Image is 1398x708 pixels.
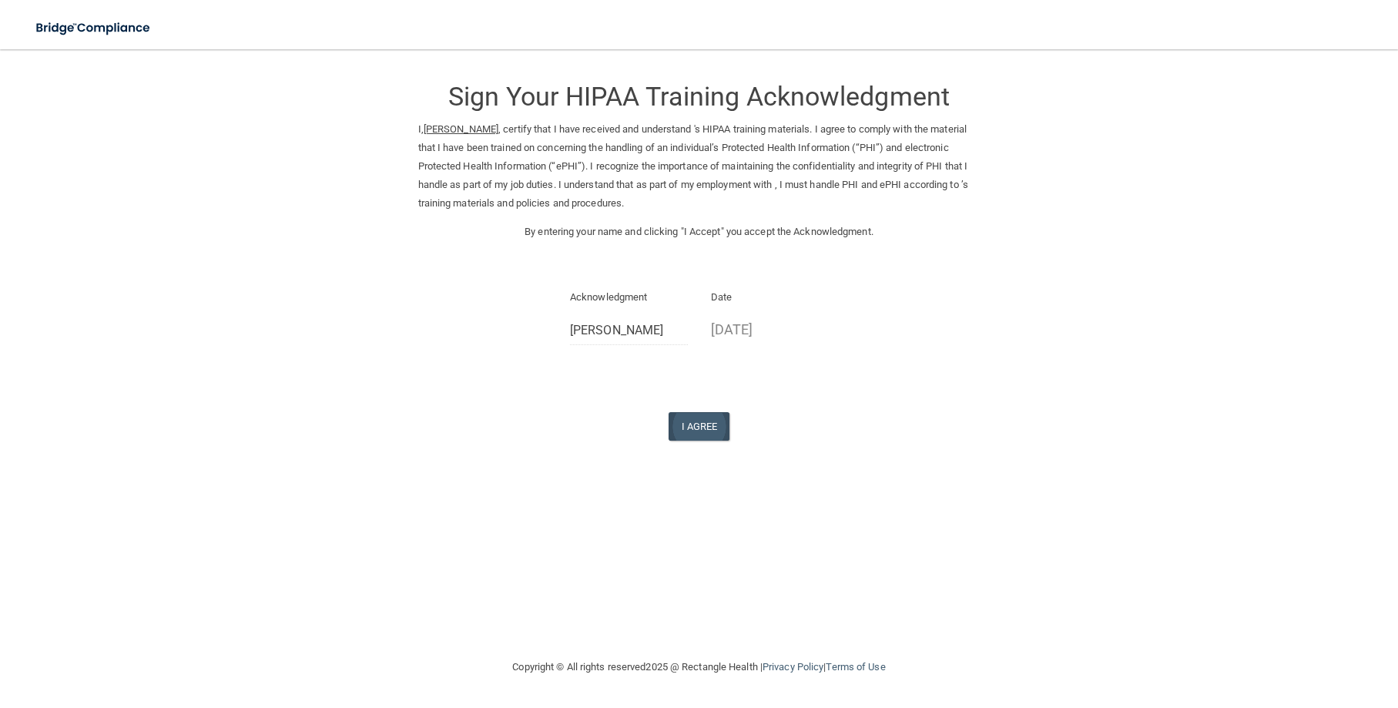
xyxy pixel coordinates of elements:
[23,12,165,44] img: bridge_compliance_login_screen.278c3ca4.svg
[570,288,688,307] p: Acknowledgment
[418,120,981,213] p: I, , certify that I have received and understand 's HIPAA training materials. I agree to comply w...
[669,412,730,441] button: I Agree
[424,123,498,135] ins: [PERSON_NAME]
[418,82,981,111] h3: Sign Your HIPAA Training Acknowledgment
[418,643,981,692] div: Copyright © All rights reserved 2025 @ Rectangle Health | |
[763,661,823,673] a: Privacy Policy
[711,317,829,342] p: [DATE]
[570,317,688,345] input: Full Name
[826,661,885,673] a: Terms of Use
[711,288,829,307] p: Date
[418,223,981,241] p: By entering your name and clicking "I Accept" you accept the Acknowledgment.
